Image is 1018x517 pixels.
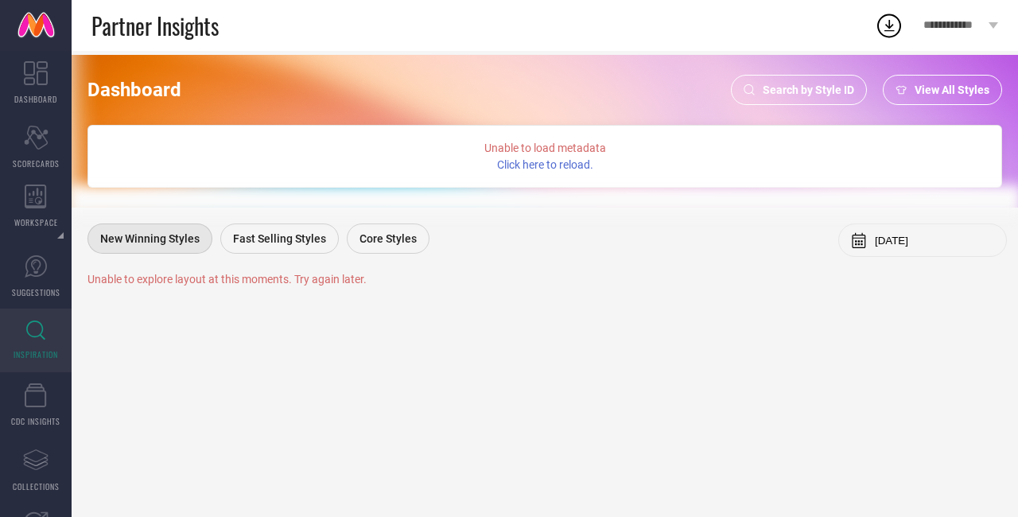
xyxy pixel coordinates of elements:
span: COLLECTIONS [13,480,60,492]
span: Partner Insights [91,10,219,42]
span: Unable to load metadata [484,142,606,154]
div: Unable to explore layout at this moments. Try again later. [87,273,1002,286]
span: INSPIRATION [14,348,58,360]
span: Fast Selling Styles [233,232,326,245]
span: View All Styles [915,84,989,96]
span: Search by Style ID [763,84,854,96]
span: WORKSPACE [14,216,58,228]
span: New Winning Styles [100,232,200,245]
span: Dashboard [87,79,181,101]
span: SUGGESTIONS [12,286,60,298]
span: SCORECARDS [13,157,60,169]
span: Core Styles [359,232,417,245]
span: DASHBOARD [14,93,57,105]
div: Open download list [875,11,903,40]
span: Click here to reload. [497,158,593,171]
input: Select month [875,235,994,247]
span: CDC INSIGHTS [11,415,60,427]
